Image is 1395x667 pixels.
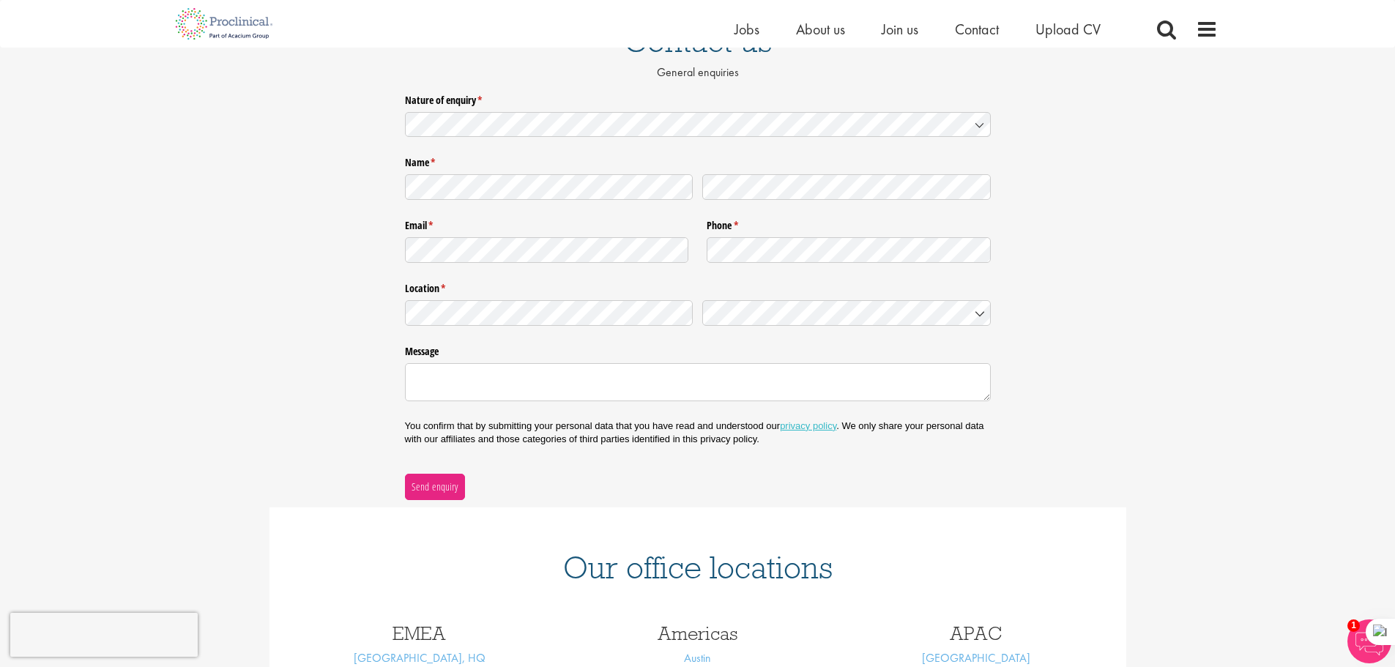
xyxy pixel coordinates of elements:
a: Upload CV [1035,20,1101,39]
input: State / Province / Region [405,300,693,326]
input: First [405,174,693,200]
h1: Our office locations [291,551,1104,584]
span: 1 [1347,619,1360,632]
span: Send enquiry [411,479,458,495]
label: Email [405,214,689,233]
legend: Location [405,277,991,296]
a: [GEOGRAPHIC_DATA], HQ [354,650,486,666]
a: [GEOGRAPHIC_DATA] [922,650,1030,666]
input: Last [702,174,991,200]
h3: EMEA [291,624,548,643]
input: Country [702,300,991,326]
iframe: reCAPTCHA [10,613,198,657]
label: Nature of enquiry [405,88,991,107]
label: Phone [707,214,991,233]
a: Contact [955,20,999,39]
legend: Name [405,151,991,170]
a: privacy policy [780,420,836,431]
label: Message [405,340,991,359]
p: You confirm that by submitting your personal data that you have read and understood our . We only... [405,420,991,446]
a: About us [796,20,845,39]
h3: Americas [570,624,826,643]
h3: APAC [848,624,1104,643]
a: Jobs [734,20,759,39]
button: Send enquiry [405,474,465,500]
a: Join us [882,20,918,39]
img: Chatbot [1347,619,1391,663]
a: Austin [684,650,711,666]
